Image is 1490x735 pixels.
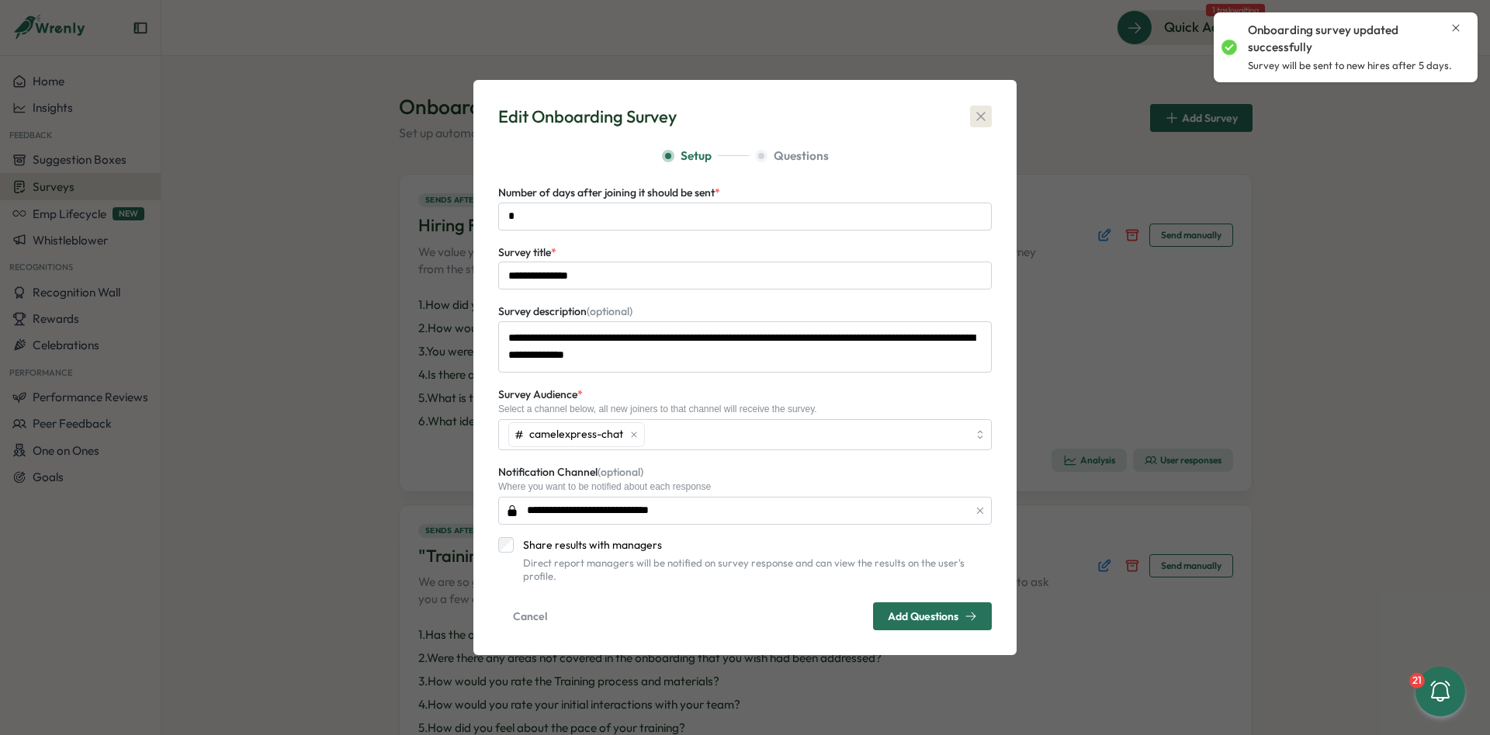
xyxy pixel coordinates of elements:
button: Add Questions [873,602,992,630]
span: Cancel [513,603,547,629]
button: Questions [755,147,829,165]
span: (optional) [598,465,643,479]
button: Close notification [1450,22,1462,34]
span: Add Questions [888,611,958,622]
button: Setup [662,147,749,165]
label: Survey Audience [498,387,583,404]
button: 21 [1415,667,1465,716]
div: 21 [1409,673,1425,688]
span: (optional) [587,304,632,318]
div: Edit Onboarding Survey [498,105,677,129]
label: Share results with managers [514,537,992,553]
label: Survey title [498,244,556,262]
label: Number of days after joining it should be sent [498,185,720,202]
span: Survey description [498,304,632,318]
p: Survey will be sent to new hires after 5 days. [1248,59,1452,73]
span: Direct report managers will be notified on survey response and can view the results on the user's... [523,556,965,583]
p: Onboarding survey updated successfully [1248,22,1443,56]
button: Cancel [498,602,562,630]
div: Select a channel below, all new joiners to that channel will receive the survey. [498,404,992,414]
span: camelexpress-chat [529,426,623,443]
div: Where you want to be notified about each response [498,481,992,492]
span: Notification Channel [498,465,643,479]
